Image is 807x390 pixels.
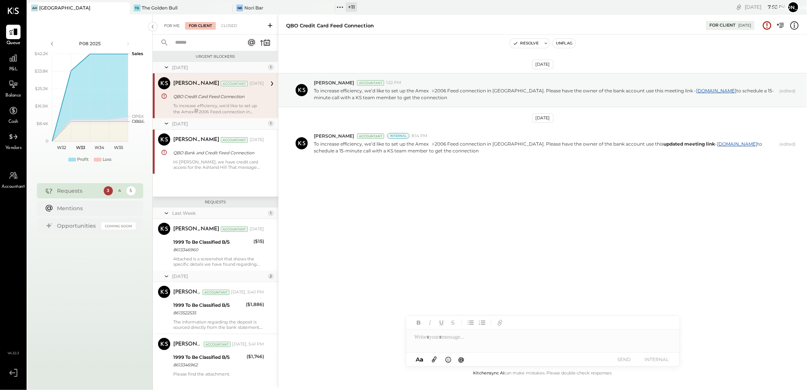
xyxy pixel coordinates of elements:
div: For Me [160,22,184,30]
div: Loss [103,157,111,163]
div: NB [236,5,243,11]
div: For Client [709,22,736,29]
div: Accountant [221,227,248,232]
text: Sales [132,51,143,56]
div: Profit [77,157,89,163]
div: Last Week [172,210,266,216]
div: 8613346962 [173,361,244,369]
div: TG [134,5,141,11]
div: QBO Credit Card Feed Connection [286,22,374,29]
span: # [432,141,435,147]
div: [PERSON_NAME] [173,225,219,233]
div: ($1,746) [247,353,264,360]
div: P08 2025 [58,40,122,47]
button: Unordered List [466,318,476,328]
div: Accountant [357,133,384,139]
span: P&L [9,66,18,73]
div: Nori Bar [244,5,263,11]
div: QBO Credit Card Feed Connection [173,93,262,100]
div: [DATE] [532,113,554,123]
div: 3 [104,186,113,195]
div: [DATE] [745,3,785,11]
span: Accountant [2,184,25,190]
text: W32 [57,145,66,150]
text: 0 [46,138,48,144]
div: [GEOGRAPHIC_DATA] [39,5,90,11]
text: Occu... [132,119,145,124]
a: Accountant [0,168,26,190]
span: # [432,88,435,94]
div: Coming Soon [101,222,136,230]
div: Requests [57,187,100,195]
button: INTERNAL [642,354,672,365]
p: To increase efficiency, we’d like to set up the Amex 2006 Feed connection in [GEOGRAPHIC_DATA]. P... [314,87,777,101]
div: Accountant [221,137,248,143]
span: 1:22 PM [386,80,401,86]
button: [PERSON_NAME] [787,1,799,13]
div: Attached is a screenshot that shows the specific details we have found regarding the credits list... [173,256,264,267]
a: Queue [0,25,26,47]
span: (edited) [780,88,796,101]
div: 4 [115,186,124,195]
div: 1999 To Be Classified B/S [173,354,244,361]
text: $33.8K [35,68,48,74]
div: Opportunities [57,222,98,230]
text: W34 [95,145,104,150]
div: Internal [387,133,410,139]
div: ($15) [253,238,264,245]
div: 5 [127,186,136,195]
text: W35 [114,145,123,150]
text: $42.2K [35,51,48,56]
div: QBO Bank and Credit Feed Connection [173,149,262,157]
button: Resolve [510,39,542,48]
div: The Golden Bull [142,5,177,11]
a: Balance [0,77,26,99]
button: Bold [414,318,424,328]
div: 1999 To Be Classified B/S [173,238,251,246]
div: [PERSON_NAME] [173,341,202,348]
b: updated meeting link [663,141,715,147]
div: Mentions [57,205,132,212]
div: 1999 To Be Classified B/S [173,301,244,309]
div: 1 [268,210,274,216]
p: To increase efficiency, we’d like to set up the Amex 2006 Feed connection in [GEOGRAPHIC_DATA]. P... [314,141,777,154]
div: [DATE], 5:41 PM [232,341,264,347]
button: Strikethrough [448,318,458,328]
a: [DOMAIN_NAME] [696,88,736,94]
div: Urgent Blockers [157,54,274,59]
div: [DATE], 5:40 PM [231,289,264,295]
text: $8.4K [36,121,48,126]
button: Aa [414,355,426,364]
div: The information regarding the deposit is sourced directly from the bank statement. This is the on... [173,319,264,330]
div: [DATE] [532,60,554,69]
div: Accountant [203,290,229,295]
div: [DATE] [172,120,266,127]
div: 8613522535 [173,309,244,317]
button: Italic [425,318,435,328]
a: Cash [0,103,26,125]
span: Queue [6,40,21,47]
div: [PERSON_NAME] [173,136,219,144]
div: AH [31,5,38,11]
div: 8613346960 [173,246,251,254]
div: [DATE] [250,137,264,143]
div: [DATE] [172,273,266,279]
div: [PERSON_NAME] [173,80,219,87]
div: + 11 [346,2,357,12]
text: $16.9K [35,103,48,109]
div: Accountant [357,80,384,86]
div: Hi [PERSON_NAME], we have credit card access for the Ashland Hill That message was regarding to s... [173,159,264,170]
span: (edited) [780,141,796,154]
div: Closed [217,22,241,30]
div: Accountant [221,81,248,86]
span: 8:14 PM [411,133,427,139]
div: Please find the attachment. [173,371,264,377]
span: [PERSON_NAME] [314,133,354,139]
button: Add URL [495,318,505,328]
text: $25.3K [35,86,48,91]
div: Accountant [204,342,231,347]
button: Ordered List [477,318,487,328]
text: W33 [76,145,85,150]
div: copy link [735,3,743,11]
div: [DATE] [250,81,264,87]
